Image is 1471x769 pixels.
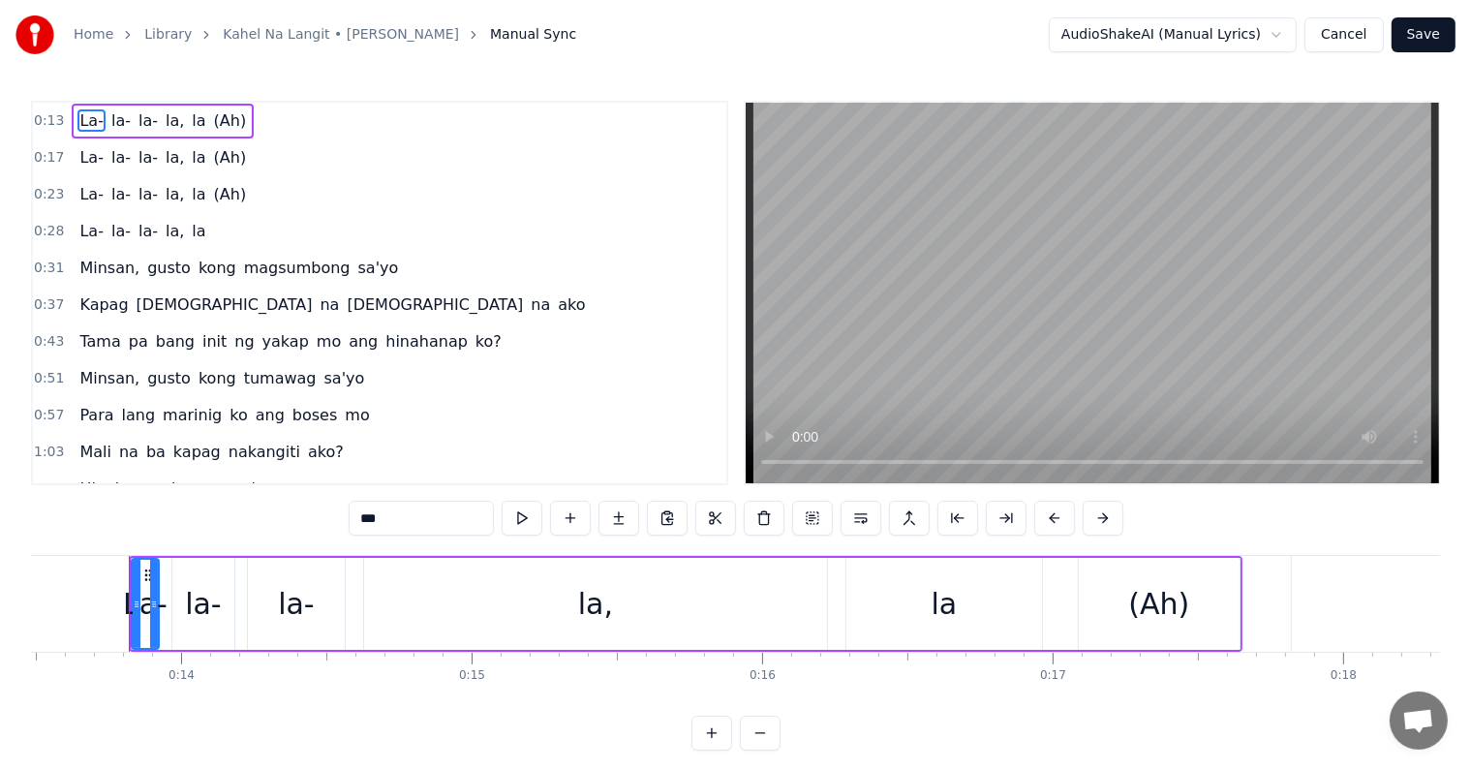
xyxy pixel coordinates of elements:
[120,404,158,426] span: lang
[109,220,133,242] span: la-
[278,582,315,626] div: la-
[242,257,352,279] span: magsumbong
[137,109,160,132] span: la-
[34,111,64,131] span: 0:13
[343,404,371,426] span: mo
[190,183,207,205] span: la
[34,369,64,388] span: 0:51
[164,109,186,132] span: la,
[144,441,168,463] span: ba
[190,220,207,242] span: la
[77,109,106,132] span: La-
[34,443,64,462] span: 1:03
[145,257,193,279] span: gusto
[77,404,115,426] span: Para
[1128,582,1189,626] div: (Ah)
[1390,692,1448,750] div: Open chat
[34,406,64,425] span: 0:57
[34,185,64,204] span: 0:23
[200,330,229,353] span: init
[197,367,238,389] span: kong
[77,257,141,279] span: Minsan,
[578,582,613,626] div: la,
[164,220,186,242] span: la,
[1304,17,1383,52] button: Cancel
[474,330,504,353] span: ko?
[1392,17,1456,52] button: Save
[315,330,343,353] span: mo
[319,293,342,316] span: na
[77,183,106,205] span: La-
[356,257,401,279] span: sa'yo
[164,183,186,205] span: la,
[1331,668,1357,684] div: 0:18
[34,295,64,315] span: 0:37
[232,330,256,353] span: ng
[169,477,191,500] span: ko
[34,222,64,241] span: 0:28
[144,25,192,45] a: Library
[254,404,287,426] span: ang
[212,146,249,169] span: (Ah)
[137,146,160,169] span: la-
[77,220,106,242] span: La-
[77,477,165,500] span: Hinahanap
[750,668,776,684] div: 0:16
[34,332,64,352] span: 0:43
[1040,668,1066,684] div: 0:17
[137,183,160,205] span: la-
[164,146,186,169] span: la,
[171,441,223,463] span: kapag
[197,257,238,279] span: kong
[556,293,587,316] span: ako
[529,293,552,316] span: na
[109,183,133,205] span: la-
[242,367,319,389] span: tumawag
[195,477,228,500] span: ang
[223,25,459,45] a: Kahel Na Langit • [PERSON_NAME]
[34,259,64,278] span: 0:31
[212,183,249,205] span: (Ah)
[145,367,193,389] span: gusto
[228,404,249,426] span: ko
[137,220,160,242] span: la-
[77,367,141,389] span: Minsan,
[169,668,195,684] div: 0:14
[306,441,346,463] span: ako?
[135,293,315,316] span: [DEMOGRAPHIC_DATA]
[34,148,64,168] span: 0:17
[459,668,485,684] div: 0:15
[74,25,113,45] a: Home
[109,109,133,132] span: la-
[77,441,113,463] span: Mali
[74,25,576,45] nav: breadcrumb
[15,15,54,54] img: youka
[232,477,277,500] span: sa'yo
[932,582,958,626] div: la
[227,441,302,463] span: nakangiti
[190,109,207,132] span: la
[161,404,224,426] span: marinig
[77,146,106,169] span: La-
[347,330,380,353] span: ang
[127,330,150,353] span: pa
[185,582,222,626] div: la-
[490,25,576,45] span: Manual Sync
[34,479,64,499] span: 1:08
[77,330,122,353] span: Tama
[212,109,249,132] span: (Ah)
[291,404,339,426] span: boses
[190,146,207,169] span: la
[109,146,133,169] span: la-
[154,330,197,353] span: bang
[123,582,168,626] div: La-
[117,441,140,463] span: na
[345,293,525,316] span: [DEMOGRAPHIC_DATA]
[322,367,367,389] span: sa'yo
[77,293,130,316] span: Kapag
[260,330,311,353] span: yakap
[383,330,470,353] span: hinahanap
